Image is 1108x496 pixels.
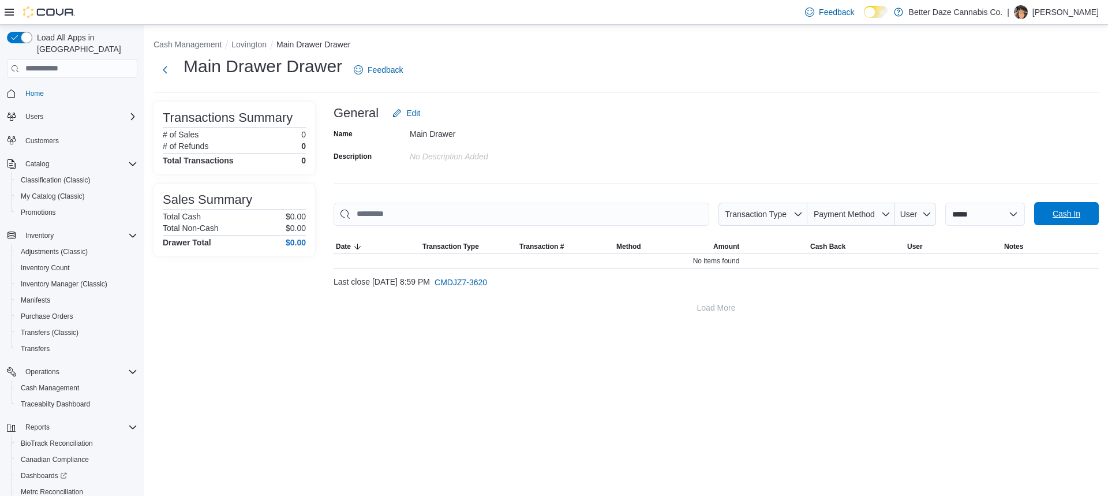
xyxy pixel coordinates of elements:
[430,271,492,294] button: CMDJZ7-3620
[435,277,487,288] span: CMDJZ7-3620
[21,176,91,185] span: Classification (Classic)
[16,261,137,275] span: Inventory Count
[1014,5,1028,19] div: Alexis Renteria
[154,39,1099,53] nav: An example of EuiBreadcrumbs
[907,242,923,251] span: User
[16,381,84,395] a: Cash Management
[614,240,711,253] button: Method
[410,125,564,139] div: Main Drawer
[16,469,137,483] span: Dashboards
[16,309,78,323] a: Purchase Orders
[21,365,137,379] span: Operations
[16,397,95,411] a: Traceabilty Dashboard
[32,32,137,55] span: Load All Apps in [GEOGRAPHIC_DATA]
[21,344,50,353] span: Transfers
[349,58,407,81] a: Feedback
[12,341,142,357] button: Transfers
[16,342,54,356] a: Transfers
[810,242,845,251] span: Cash Back
[16,326,137,340] span: Transfers (Classic)
[517,240,614,253] button: Transaction #
[25,136,59,146] span: Customers
[23,6,75,18] img: Cova
[21,110,48,124] button: Users
[16,453,137,467] span: Canadian Compliance
[21,110,137,124] span: Users
[16,397,137,411] span: Traceabilty Dashboard
[16,261,74,275] a: Inventory Count
[334,240,420,253] button: Date
[16,326,83,340] a: Transfers (Classic)
[21,455,89,464] span: Canadian Compliance
[16,277,112,291] a: Inventory Manager (Classic)
[12,276,142,292] button: Inventory Manager (Classic)
[21,208,56,217] span: Promotions
[163,111,293,125] h3: Transactions Summary
[231,40,267,49] button: Lovington
[909,5,1003,19] p: Better Daze Cannabis Co.
[25,112,43,121] span: Users
[12,244,142,260] button: Adjustments (Classic)
[12,172,142,188] button: Classification (Classic)
[12,435,142,452] button: BioTrack Reconciliation
[895,203,936,226] button: User
[16,245,137,259] span: Adjustments (Classic)
[1053,208,1080,219] span: Cash In
[1007,5,1009,19] p: |
[163,141,208,151] h6: # of Refunds
[12,396,142,412] button: Traceabilty Dashboard
[16,206,137,219] span: Promotions
[163,193,252,207] h3: Sales Summary
[16,173,95,187] a: Classification (Classic)
[16,342,137,356] span: Transfers
[21,383,79,393] span: Cash Management
[334,106,379,120] h3: General
[21,87,48,100] a: Home
[16,293,55,307] a: Manifests
[301,141,306,151] p: 0
[334,129,353,139] label: Name
[21,400,90,409] span: Traceabilty Dashboard
[420,240,517,253] button: Transaction Type
[388,102,425,125] button: Edit
[276,40,350,49] button: Main Drawer Drawer
[286,223,306,233] p: $0.00
[12,260,142,276] button: Inventory Count
[163,238,211,247] h4: Drawer Total
[807,203,895,226] button: Payment Method
[2,156,142,172] button: Catalog
[286,238,306,247] h4: $0.00
[25,89,44,98] span: Home
[718,203,807,226] button: Transaction Type
[16,277,137,291] span: Inventory Manager (Classic)
[1034,202,1099,225] button: Cash In
[2,364,142,380] button: Operations
[21,157,54,171] button: Catalog
[16,437,137,450] span: BioTrack Reconciliation
[21,229,137,243] span: Inventory
[2,132,142,148] button: Customers
[12,325,142,341] button: Transfers (Classic)
[368,64,403,76] span: Feedback
[2,109,142,125] button: Users
[12,292,142,308] button: Manifests
[12,188,142,204] button: My Catalog (Classic)
[21,365,64,379] button: Operations
[21,229,58,243] button: Inventory
[21,133,137,147] span: Customers
[1004,242,1023,251] span: Notes
[21,157,137,171] span: Catalog
[21,279,107,289] span: Inventory Manager (Classic)
[16,189,89,203] a: My Catalog (Classic)
[21,328,78,337] span: Transfers (Classic)
[711,240,808,253] button: Amount
[21,247,88,256] span: Adjustments (Classic)
[12,204,142,221] button: Promotions
[301,130,306,139] p: 0
[334,203,709,226] input: This is a search bar. As you type, the results lower in the page will automatically filter.
[1002,240,1099,253] button: Notes
[905,240,1002,253] button: User
[800,1,859,24] a: Feedback
[21,86,137,100] span: Home
[336,242,351,251] span: Date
